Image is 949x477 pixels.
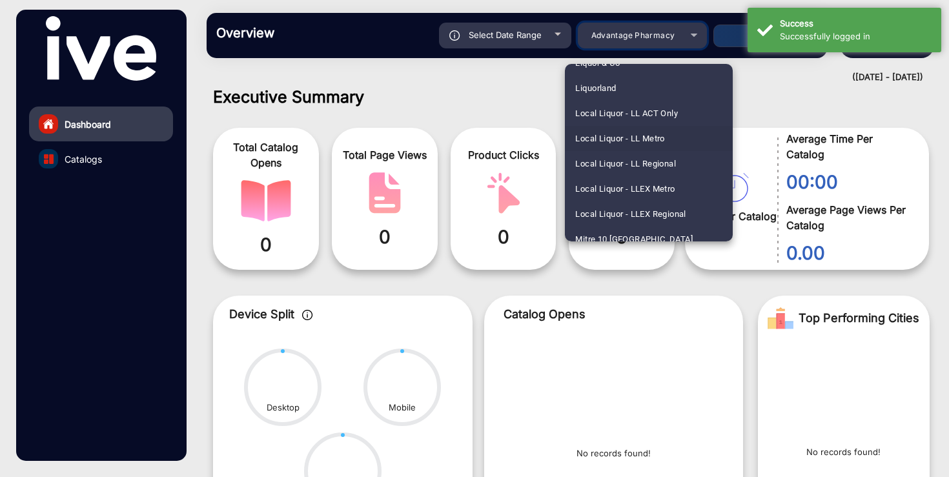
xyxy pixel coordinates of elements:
[575,101,678,126] span: Local Liquor - LL ACT Only
[780,30,932,43] div: Successfully logged in
[575,176,675,201] span: Local Liquor - LLEX Metro
[575,151,676,176] span: Local Liquor - LL Regional
[575,126,664,151] span: Local Liquor - LL Metro
[575,201,686,227] span: Local Liquor - LLEX Regional
[780,17,932,30] div: Success
[575,76,616,101] span: Liquorland
[575,227,693,252] span: Mitre 10 [GEOGRAPHIC_DATA]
